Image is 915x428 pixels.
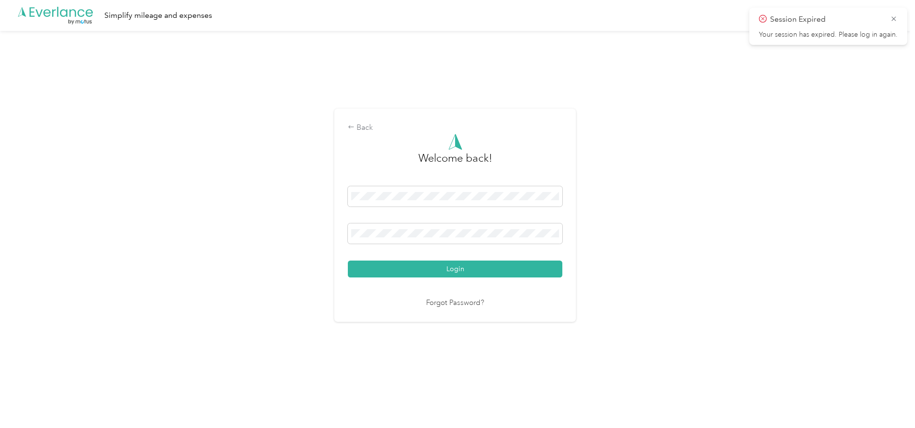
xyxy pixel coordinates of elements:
[348,122,562,134] div: Back
[348,261,562,277] button: Login
[861,374,915,428] iframe: Everlance-gr Chat Button Frame
[770,14,883,26] p: Session Expired
[104,10,212,22] div: Simplify mileage and expenses
[418,150,492,176] h3: greeting
[759,30,898,39] p: Your session has expired. Please log in again.
[426,298,484,309] a: Forgot Password?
